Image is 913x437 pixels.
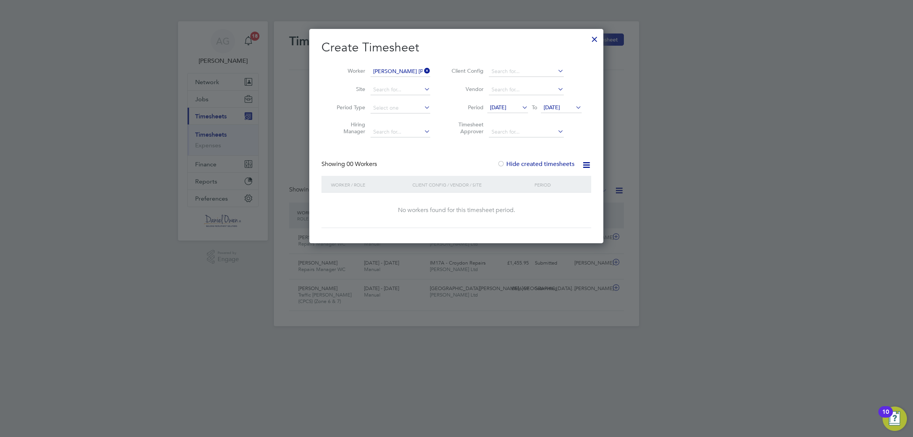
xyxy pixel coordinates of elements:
label: Hide created timesheets [497,160,574,168]
div: Worker / Role [329,176,410,193]
button: Open Resource Center, 10 new notifications [883,407,907,431]
div: Client Config / Vendor / Site [410,176,533,193]
label: Site [331,86,365,93]
label: Hiring Manager [331,121,365,135]
label: Worker [331,67,365,74]
input: Search for... [489,127,564,137]
label: Client Config [449,67,484,74]
label: Vendor [449,86,484,93]
h2: Create Timesheet [321,40,591,56]
span: To [530,102,539,112]
input: Search for... [371,85,430,95]
input: Search for... [371,127,430,137]
span: [DATE] [544,104,560,111]
span: [DATE] [490,104,506,111]
label: Period [449,104,484,111]
div: 10 [882,412,889,422]
div: Period [533,176,584,193]
input: Search for... [371,66,430,77]
input: Select one [371,103,430,113]
label: Period Type [331,104,365,111]
span: 00 Workers [347,160,377,168]
label: Timesheet Approver [449,121,484,135]
div: No workers found for this timesheet period. [329,206,584,214]
div: Showing [321,160,379,168]
input: Search for... [489,66,564,77]
input: Search for... [489,85,564,95]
